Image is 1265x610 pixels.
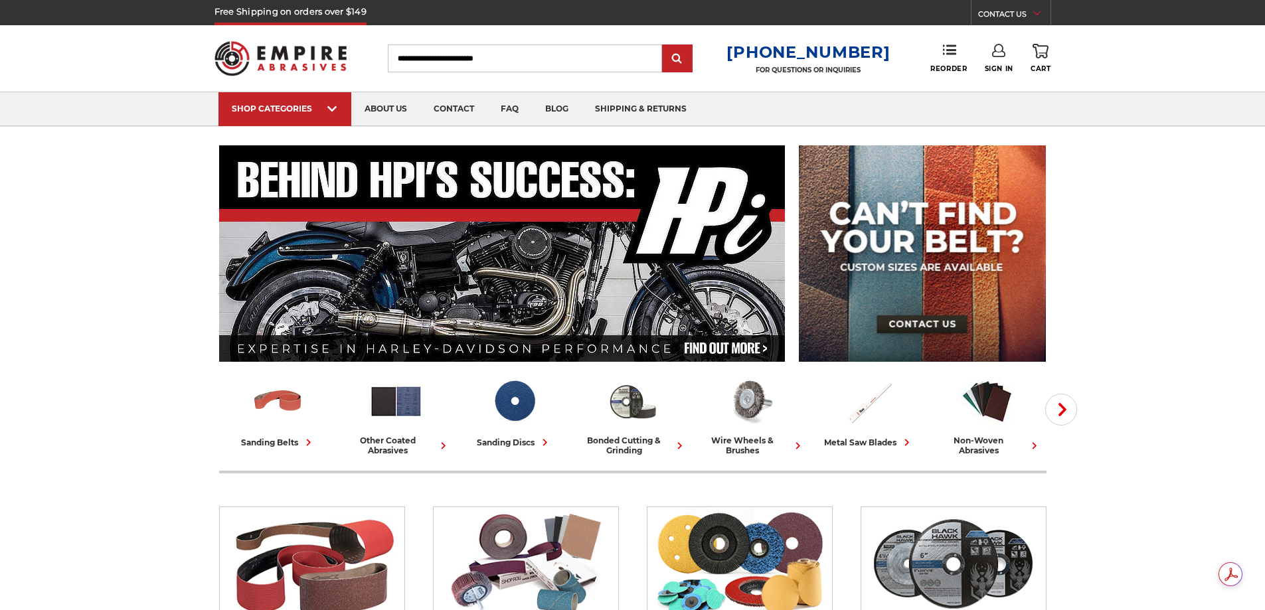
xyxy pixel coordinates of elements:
a: contact [420,92,487,126]
span: Sign In [985,64,1013,73]
input: Submit [664,46,691,72]
div: other coated abrasives [343,435,450,455]
img: Sanding Belts [250,374,305,429]
img: promo banner for custom belts. [799,145,1046,362]
div: wire wheels & brushes [697,435,805,455]
a: non-woven abrasives [934,374,1041,455]
a: Reorder [930,44,967,72]
div: non-woven abrasives [934,435,1041,455]
a: [PHONE_NUMBER] [726,42,890,62]
span: Reorder [930,64,967,73]
img: Other Coated Abrasives [369,374,424,429]
a: faq [487,92,532,126]
a: CONTACT US [978,7,1051,25]
img: Bonded Cutting & Grinding [605,374,660,429]
div: SHOP CATEGORIES [232,104,338,114]
a: bonded cutting & grinding [579,374,687,455]
img: Wire Wheels & Brushes [723,374,778,429]
a: blog [532,92,582,126]
a: sanding discs [461,374,568,449]
a: about us [351,92,420,126]
a: metal saw blades [815,374,923,449]
a: wire wheels & brushes [697,374,805,455]
p: FOR QUESTIONS OR INQUIRIES [726,66,890,74]
a: other coated abrasives [343,374,450,455]
div: sanding discs [477,435,552,449]
div: bonded cutting & grinding [579,435,687,455]
a: sanding belts [224,374,332,449]
button: Next [1045,394,1077,425]
a: shipping & returns [582,92,700,126]
img: Non-woven Abrasives [960,374,1015,429]
a: Cart [1031,44,1051,73]
img: Banner for an interview featuring Horsepower Inc who makes Harley performance upgrades featured o... [219,145,786,362]
img: Sanding Discs [487,374,542,429]
span: Cart [1031,64,1051,73]
div: metal saw blades [824,435,914,449]
div: sanding belts [241,435,315,449]
img: Empire Abrasives [214,33,347,84]
img: Metal Saw Blades [841,374,896,429]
